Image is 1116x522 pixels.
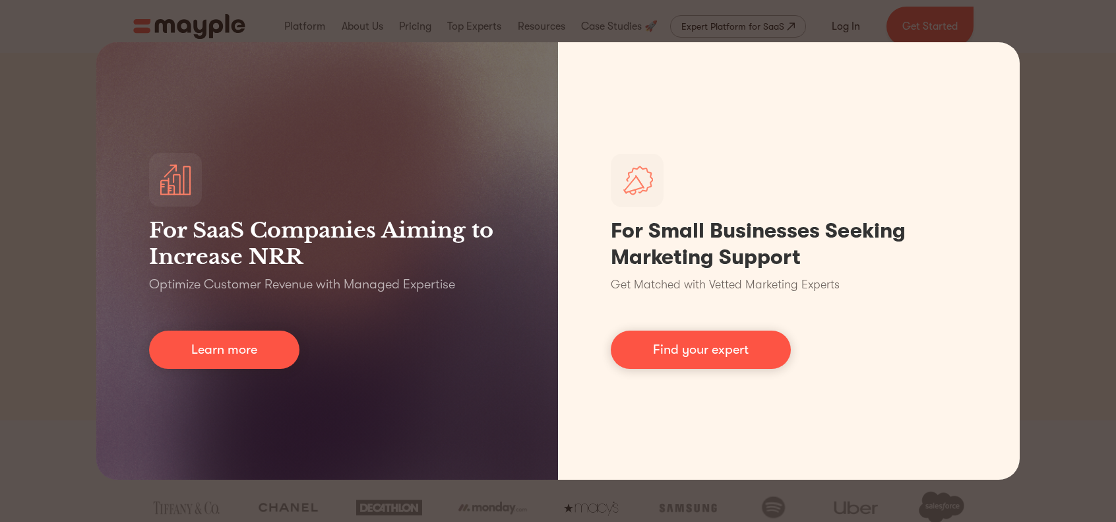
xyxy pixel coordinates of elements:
[149,217,505,270] h3: For SaaS Companies Aiming to Increase NRR
[611,218,967,271] h1: For Small Businesses Seeking Marketing Support
[611,331,791,369] a: Find your expert
[611,276,840,294] p: Get Matched with Vetted Marketing Experts
[149,331,299,369] a: Learn more
[149,275,455,294] p: Optimize Customer Revenue with Managed Expertise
